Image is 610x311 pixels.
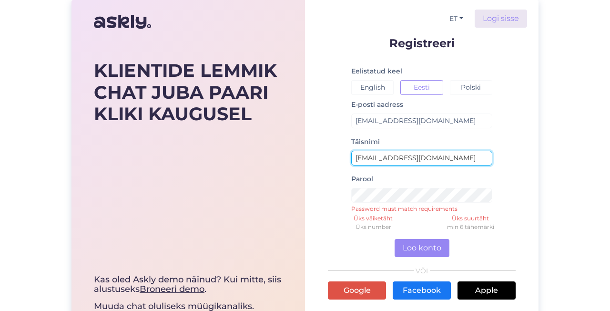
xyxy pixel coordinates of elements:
[351,80,394,95] button: English
[351,137,380,147] label: Täisnimi
[351,205,492,210] small: Password must match requirements
[351,100,403,110] label: E-posti aadress
[395,239,449,257] button: Loo konto
[351,174,373,184] label: Parool
[328,37,516,49] p: Registreeri
[422,223,519,231] div: min 6 tähemärki
[351,151,492,166] input: Täisnimi
[94,60,283,125] div: KLIENTIDE LEMMIK CHAT JUBA PAARI KLIKI KAUGUSEL
[325,223,422,231] div: Üks number
[457,281,516,300] a: Apple
[450,80,492,95] button: Polski
[393,281,451,300] a: Facebook
[414,268,430,274] span: VÕI
[475,10,527,28] a: Logi sisse
[422,214,519,223] div: Üks suurtäht
[140,284,204,294] a: Broneeri demo
[400,80,443,95] button: Eesti
[94,10,151,33] img: Askly
[325,214,422,223] div: Üks väiketäht
[94,275,283,294] div: Kas oled Askly demo näinud? Kui mitte, siis alustuseks .
[351,66,402,76] label: Eelistatud keel
[328,281,386,300] a: Google
[351,114,492,128] input: Sisesta e-posti aadress
[446,12,467,26] button: ET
